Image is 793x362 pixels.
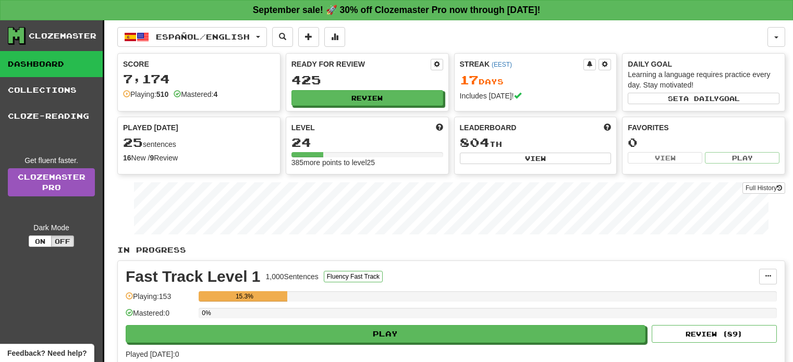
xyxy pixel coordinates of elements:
[202,291,287,302] div: 15.3%
[8,155,95,166] div: Get fluent faster.
[628,136,779,149] div: 0
[123,59,275,69] div: Score
[436,122,443,133] span: Score more points to level up
[742,182,785,194] button: Full History
[460,73,612,87] div: Day s
[460,135,490,149] span: 804
[291,59,431,69] div: Ready for Review
[460,91,612,101] div: Includes [DATE]!
[126,291,193,308] div: Playing: 153
[628,122,779,133] div: Favorites
[156,90,168,98] strong: 510
[253,5,541,15] strong: September sale! 🚀 30% off Clozemaster Pro now through [DATE]!
[324,27,345,47] button: More stats
[126,350,179,358] span: Played [DATE]: 0
[460,153,612,164] button: View
[51,235,74,247] button: Off
[272,27,293,47] button: Search sentences
[150,154,154,162] strong: 9
[123,72,275,85] div: 7,174
[126,325,645,343] button: Play
[123,89,168,99] div: Playing:
[684,95,719,102] span: a daily
[460,122,517,133] span: Leaderboard
[126,269,261,284] div: Fast Track Level 1
[628,69,779,90] div: Learning a language requires practice every day. Stay motivated!
[628,93,779,104] button: Seta dailygoal
[291,122,315,133] span: Level
[460,72,479,87] span: 17
[460,59,584,69] div: Streak
[123,122,178,133] span: Played [DATE]
[126,308,193,325] div: Mastered: 0
[291,157,443,168] div: 385 more points to level 25
[117,27,267,47] button: Español/English
[8,168,95,196] a: ClozemasterPro
[324,271,383,282] button: Fluency Fast Track
[705,152,779,164] button: Play
[213,90,217,98] strong: 4
[174,89,217,99] div: Mastered:
[123,136,275,149] div: sentences
[298,27,319,47] button: Add sentence to collection
[7,348,87,358] span: Open feedback widget
[291,90,443,106] button: Review
[460,136,612,149] div: th
[291,73,443,86] div: 425
[123,135,143,149] span: 25
[266,271,319,282] div: 1,000 Sentences
[628,59,779,69] div: Daily Goal
[156,32,250,41] span: Español / English
[29,235,52,247] button: On
[291,136,443,149] div: 24
[492,61,512,68] a: (EEST)
[652,325,777,343] button: Review (89)
[8,222,95,233] div: Dark Mode
[117,245,785,255] p: In Progress
[123,153,275,163] div: New / Review
[604,122,611,133] span: This week in points, UTC
[628,152,702,164] button: View
[123,154,131,162] strong: 16
[29,31,96,41] div: Clozemaster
